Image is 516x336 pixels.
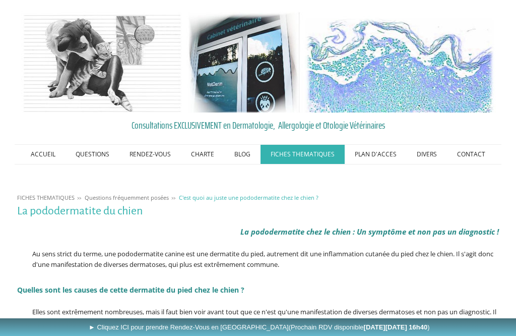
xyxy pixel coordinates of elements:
a: RENDEZ-VOUS [119,145,181,164]
em: La pododermatite chez le chien : Un symptôme et non pas un diagnostic ! [240,227,499,237]
span: ses de cette dermatite du pied ch [86,285,203,295]
a: BLOG [224,145,261,164]
span: FICHES THEMATIQUES [17,194,75,201]
b: [DATE][DATE] 16h40 [364,323,428,331]
a: C'est quoi au juste une pododermatite chez le chien ? [176,194,321,201]
span: Au sens strict du terme, une pododermatite canine est une dermatite du pied, autrement dit une in... [32,249,493,269]
span: (Prochain RDV disponible ) [289,323,430,331]
span: C'est quoi au juste une pododermatite chez le chien ? [179,194,318,201]
a: FICHES THEMATIQUES [15,194,77,201]
span: Questions fréquemment posées [85,194,169,201]
a: QUESTIONS [66,145,119,164]
a: ACCUEIL [21,145,66,164]
a: CHARTE [181,145,224,164]
a: Consultations EXCLUSIVEMENT en Dermatologie, Allergologie et Otologie Vétérinaires [17,118,499,133]
span: ► Cliquez ICI pour prendre Rendez-Vous en [GEOGRAPHIC_DATA] [89,323,430,331]
h1: La pododermatite du chien [17,205,499,217]
a: PLAN D'ACCES [345,145,407,164]
a: Questions fréquemment posées [82,194,171,201]
a: FICHES THEMATIQUES [261,145,345,164]
a: DIVERS [407,145,447,164]
a: CONTACT [447,145,495,164]
span: Quelles sont les cau ez le chien ? [17,285,244,295]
